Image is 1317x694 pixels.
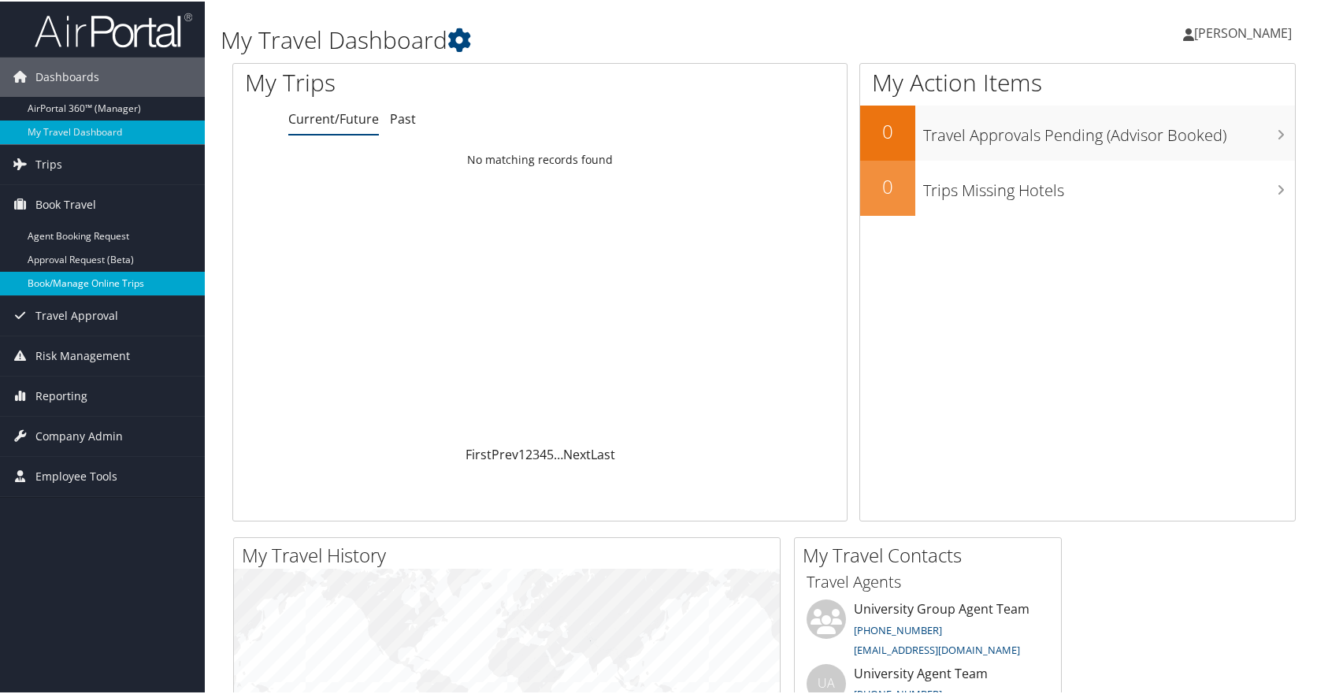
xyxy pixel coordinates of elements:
[35,415,123,455] span: Company Admin
[390,109,416,126] a: Past
[1183,8,1308,55] a: [PERSON_NAME]
[35,375,87,414] span: Reporting
[554,444,563,462] span: …
[242,540,780,567] h2: My Travel History
[799,598,1057,662] li: University Group Agent Team
[563,444,591,462] a: Next
[35,143,62,183] span: Trips
[221,22,945,55] h1: My Travel Dashboard
[860,117,915,143] h2: 0
[233,144,847,173] td: No matching records found
[288,109,379,126] a: Current/Future
[540,444,547,462] a: 4
[854,641,1020,655] a: [EMAIL_ADDRESS][DOMAIN_NAME]
[35,455,117,495] span: Employee Tools
[1194,23,1292,40] span: [PERSON_NAME]
[860,65,1295,98] h1: My Action Items
[245,65,580,98] h1: My Trips
[532,444,540,462] a: 3
[525,444,532,462] a: 2
[35,295,118,334] span: Travel Approval
[35,56,99,95] span: Dashboards
[860,172,915,199] h2: 0
[860,159,1295,214] a: 0Trips Missing Hotels
[35,184,96,223] span: Book Travel
[591,444,615,462] a: Last
[547,444,554,462] a: 5
[35,335,130,374] span: Risk Management
[492,444,518,462] a: Prev
[35,10,192,47] img: airportal-logo.png
[860,104,1295,159] a: 0Travel Approvals Pending (Advisor Booked)
[518,444,525,462] a: 1
[854,622,942,636] a: [PHONE_NUMBER]
[923,170,1295,200] h3: Trips Missing Hotels
[466,444,492,462] a: First
[803,540,1061,567] h2: My Travel Contacts
[807,570,1049,592] h3: Travel Agents
[923,115,1295,145] h3: Travel Approvals Pending (Advisor Booked)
